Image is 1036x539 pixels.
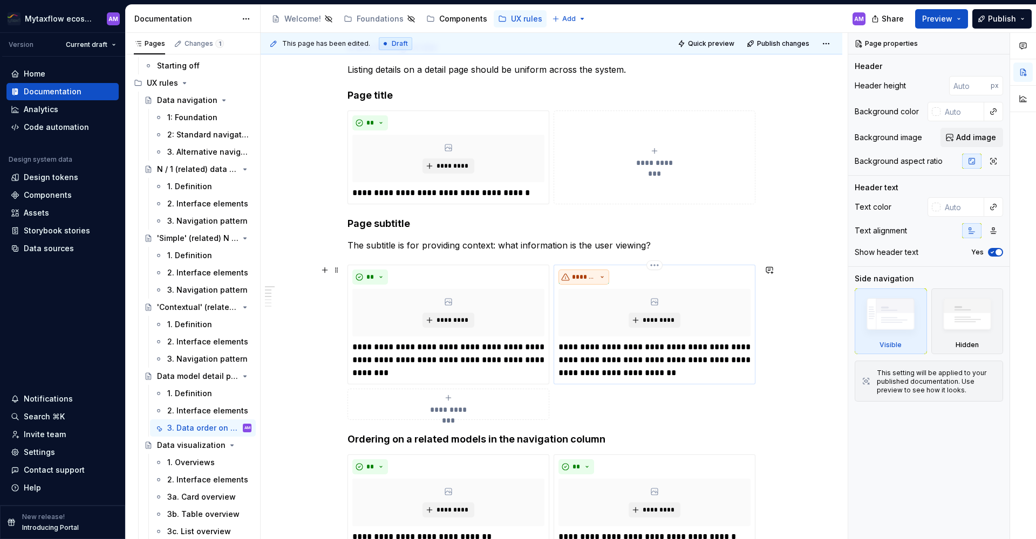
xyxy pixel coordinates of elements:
div: Code automation [24,122,89,133]
span: Preview [922,13,952,24]
a: 1. Overviews [150,454,256,471]
button: Publish [972,9,1032,29]
div: 2. Interface elements [167,405,248,416]
div: Notifications [24,393,73,404]
a: 1. Definition [150,316,256,333]
button: Add image [940,128,1003,147]
a: 3. Navigation pattern [150,212,256,230]
a: Foundations [339,10,420,27]
a: 2: Standard navigation pattern [150,126,256,143]
a: 3. Navigation pattern [150,350,256,368]
a: N / 1 (related) data model [140,161,256,178]
a: 2. Interface elements [150,471,256,488]
h4: Page title [347,89,755,102]
div: Page tree [267,8,547,30]
p: px [991,81,999,90]
div: Settings [24,447,55,458]
a: 'Contextual' (related) N / N data model [140,299,256,316]
div: Header text [855,182,898,193]
div: Design system data [9,155,72,164]
div: UX rules [147,78,178,88]
a: Welcome! [267,10,337,27]
div: Analytics [24,104,58,115]
span: 1 [215,39,224,48]
div: Visible [855,288,927,354]
input: Auto [949,76,991,95]
a: 3b. Table overview [150,506,256,523]
div: Data sources [24,243,74,254]
div: 2: Standard navigation pattern [167,129,249,140]
div: 'Simple' (related) N / N data model [157,233,238,244]
button: Mytaxflow ecosystemAM [2,7,123,30]
span: Publish changes [757,39,809,48]
div: Documentation [134,13,236,24]
a: Starting off [140,57,256,74]
span: Add [562,15,576,23]
div: AM [108,15,118,23]
a: Components [422,10,492,27]
div: 1. Definition [167,250,212,261]
div: Mytaxflow ecosystem [25,13,94,24]
h4: Page subtitle [347,217,755,230]
span: Draft [392,39,408,48]
div: 3. Navigation pattern [167,216,248,226]
span: Add image [956,132,996,143]
a: 1. Definition [150,385,256,402]
a: 2. Interface elements [150,264,256,281]
div: Components [439,13,487,24]
div: Search ⌘K [24,411,65,422]
div: Starting off [157,60,200,71]
div: 2. Interface elements [167,336,248,347]
a: 3a. Card overview [150,488,256,506]
a: 1. Definition [150,247,256,264]
p: New release! [22,513,65,521]
a: Data navigation [140,92,256,109]
div: Hidden [931,288,1004,354]
a: 3. Navigation pattern [150,281,256,299]
div: 1. Definition [167,319,212,330]
div: Background color [855,106,919,117]
div: Version [9,40,33,49]
div: Hidden [956,341,979,349]
a: 3. Data order on detail pageAM [150,419,256,437]
a: Storybook stories [6,222,119,239]
div: Pages [134,39,165,48]
div: Components [24,190,72,201]
a: Analytics [6,101,119,118]
a: Components [6,186,119,204]
p: Introducing Portal [22,523,79,532]
div: Show header text [855,247,918,258]
div: Home [24,68,45,79]
a: 1. Definition [150,178,256,195]
a: Settings [6,444,119,461]
button: Current draft [61,37,121,52]
div: Assets [24,208,49,218]
a: Documentation [6,83,119,100]
div: Background aspect ratio [855,156,943,167]
div: Text alignment [855,225,907,236]
div: 1. Definition [167,181,212,192]
div: Design tokens [24,172,78,183]
div: Storybook stories [24,225,90,236]
div: Data visualization [157,440,226,451]
a: Code automation [6,119,119,136]
div: AM [854,15,864,23]
button: Share [866,9,911,29]
div: 1. Overviews [167,457,215,468]
span: Current draft [66,40,107,49]
div: UX rules [511,13,542,24]
div: Contact support [24,465,85,475]
a: Invite team [6,426,119,443]
a: UX rules [494,10,547,27]
p: Listing details on a detail page should be uniform across the system. [347,63,755,76]
div: N / 1 (related) data model [157,164,238,175]
div: 3. Navigation pattern [167,354,248,364]
div: 3c. List overview [167,526,231,537]
a: 3. Alternative navigation patterns [150,143,256,161]
div: Documentation [24,86,81,97]
a: Data model detail page [140,368,256,385]
button: Help [6,479,119,496]
label: Yes [971,248,984,257]
div: 3. Data order on detail page [167,423,241,433]
img: 2b570930-f1d9-4b40-aa54-872073a29139.png [8,12,21,25]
